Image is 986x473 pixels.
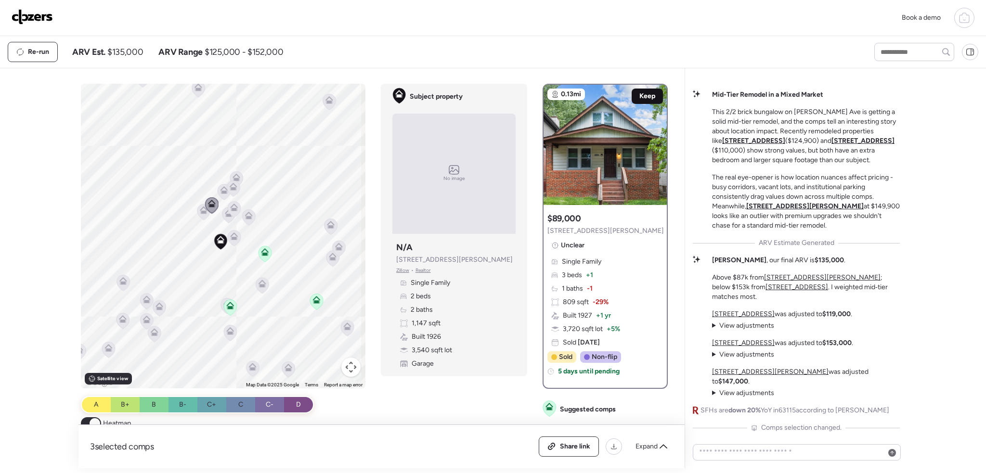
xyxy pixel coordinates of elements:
[719,321,774,330] span: View adjustments
[815,256,844,264] strong: $135,000
[305,382,318,387] a: Terms (opens in new tab)
[341,358,361,377] button: Map camera controls
[179,400,186,409] span: B-
[586,270,593,280] span: + 1
[712,256,845,265] p: , our final ARV is .
[28,47,49,57] span: Re-run
[121,400,130,409] span: B+
[411,305,433,315] span: 2 baths
[107,46,143,58] span: $135,000
[560,442,590,451] span: Share link
[746,202,864,210] a: [STREET_ADDRESS][PERSON_NAME]
[94,400,98,409] span: A
[560,405,616,414] span: Suggested comps
[592,352,617,362] span: Non-flip
[90,441,154,452] span: 3 selected comps
[587,284,593,294] span: -1
[701,406,889,415] span: SFHs are YoY in 63115 according to [PERSON_NAME]
[712,388,774,398] summary: View adjustments
[412,359,434,369] span: Garage
[902,13,941,22] span: Book a demo
[415,267,431,274] span: Realtor
[152,400,156,409] span: B
[712,350,774,359] summary: View adjustments
[103,419,131,428] span: Heatmap
[561,89,581,99] span: 0.13mi
[246,382,299,387] span: Map Data ©2025 Google
[728,406,761,414] span: down 20%
[558,367,620,376] span: 5 days until pending
[396,242,413,253] h3: N/A
[822,339,852,347] strong: $153,000
[411,292,431,301] span: 2 beds
[636,442,658,451] span: Expand
[712,256,766,264] strong: [PERSON_NAME]
[238,400,243,409] span: C
[712,338,853,348] p: was adjusted to .
[412,332,441,342] span: Built 1926
[563,324,603,334] span: 3,720 sqft lot
[266,400,273,409] span: C-
[563,338,600,347] span: Sold
[719,350,774,358] span: View adjustments
[547,213,581,224] h3: $89,000
[83,376,115,388] a: Open this area in Google Maps (opens a new window)
[596,311,611,320] span: + 1 yr
[207,400,216,409] span: C+
[765,283,828,291] a: [STREET_ADDRESS]
[12,9,53,25] img: Logo
[712,310,775,318] a: [STREET_ADDRESS]
[761,423,842,433] span: Comps selection changed.
[563,297,589,307] span: 809 sqft
[324,382,363,387] a: Report a map error
[296,400,301,409] span: D
[410,92,463,102] span: Subject property
[712,90,823,99] strong: Mid-Tier Remodel in a Mixed Market
[205,46,283,58] span: $125,000 - $152,000
[712,368,829,376] a: [STREET_ADDRESS][PERSON_NAME]
[712,173,900,230] p: The real eye-opener is how location nuances affect pricing - busy corridors, vacant lots, and ins...
[561,241,584,250] span: Unclear
[562,270,582,280] span: 3 beds
[412,319,441,328] span: 1,147 sqft
[562,284,583,294] span: 1 baths
[722,137,785,145] a: [STREET_ADDRESS]
[562,257,601,267] span: Single Family
[639,91,655,101] span: Keep
[158,46,203,58] span: ARV Range
[97,375,128,383] span: Satellite view
[712,339,775,347] a: [STREET_ADDRESS]
[396,267,409,274] span: Zillow
[83,376,115,388] img: Google
[563,311,592,320] span: Built 1927
[412,345,452,355] span: 3,540 sqft lot
[712,107,900,165] p: This 2/2 brick bungalow on [PERSON_NAME] Ave is getting a solid mid-tier remodel, and the comps t...
[831,137,895,145] a: [STREET_ADDRESS]
[718,377,748,385] strong: $147,000
[822,310,851,318] strong: $119,000
[576,338,600,346] span: [DATE]
[443,175,465,182] span: No image
[764,273,881,281] a: [STREET_ADDRESS][PERSON_NAME]
[396,255,513,265] span: [STREET_ADDRESS][PERSON_NAME]
[411,278,450,288] span: Single Family
[719,389,774,397] span: View adjustments
[559,352,572,362] span: Sold
[72,46,105,58] span: ARV Est.
[712,367,900,386] p: was adjusted to .
[411,267,414,274] span: •
[547,226,664,236] span: [STREET_ADDRESS][PERSON_NAME]
[712,321,774,331] summary: View adjustments
[712,273,900,302] p: Above $87k from ; below $153k from . I weighted mid‑tier matches most.
[759,238,834,248] span: ARV Estimate Generated
[607,324,620,334] span: + 5%
[712,309,852,319] p: was adjusted to .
